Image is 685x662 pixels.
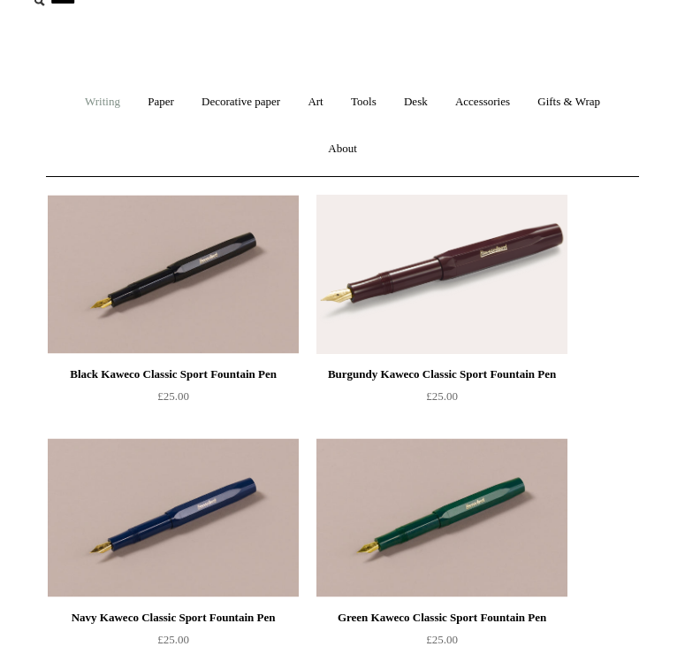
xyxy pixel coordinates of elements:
span: £25.00 [426,633,458,646]
img: Navy Kaweco Classic Sport Fountain Pen [48,438,299,597]
a: Gifts & Wrap [525,79,613,126]
a: Paper [135,79,186,126]
a: Writing [72,79,133,126]
img: Burgundy Kaweco Classic Sport Fountain Pen [316,195,567,354]
a: Decorative paper [189,79,293,126]
div: Black Kaweco Classic Sport Fountain Pen [52,364,294,385]
a: Navy Kaweco Classic Sport Fountain Pen Navy Kaweco Classic Sport Fountain Pen [48,438,299,597]
div: Navy Kaweco Classic Sport Fountain Pen [52,607,294,628]
div: Burgundy Kaweco Classic Sport Fountain Pen [321,364,563,385]
a: Burgundy Kaweco Classic Sport Fountain Pen £25.00 [316,364,567,436]
a: Tools [339,79,389,126]
a: Black Kaweco Classic Sport Fountain Pen Black Kaweco Classic Sport Fountain Pen [48,195,299,354]
a: Art [295,79,335,126]
div: Green Kaweco Classic Sport Fountain Pen [321,607,563,628]
a: Green Kaweco Classic Sport Fountain Pen Green Kaweco Classic Sport Fountain Pen [316,438,567,597]
a: About [316,126,369,173]
a: Burgundy Kaweco Classic Sport Fountain Pen Burgundy Kaweco Classic Sport Fountain Pen [316,195,567,354]
span: £25.00 [157,633,189,646]
span: £25.00 [426,389,458,403]
a: Desk [392,79,440,126]
img: Black Kaweco Classic Sport Fountain Pen [48,195,299,354]
a: Black Kaweco Classic Sport Fountain Pen £25.00 [48,364,299,436]
a: Accessories [443,79,522,126]
span: £25.00 [157,389,189,403]
img: Green Kaweco Classic Sport Fountain Pen [316,438,567,597]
